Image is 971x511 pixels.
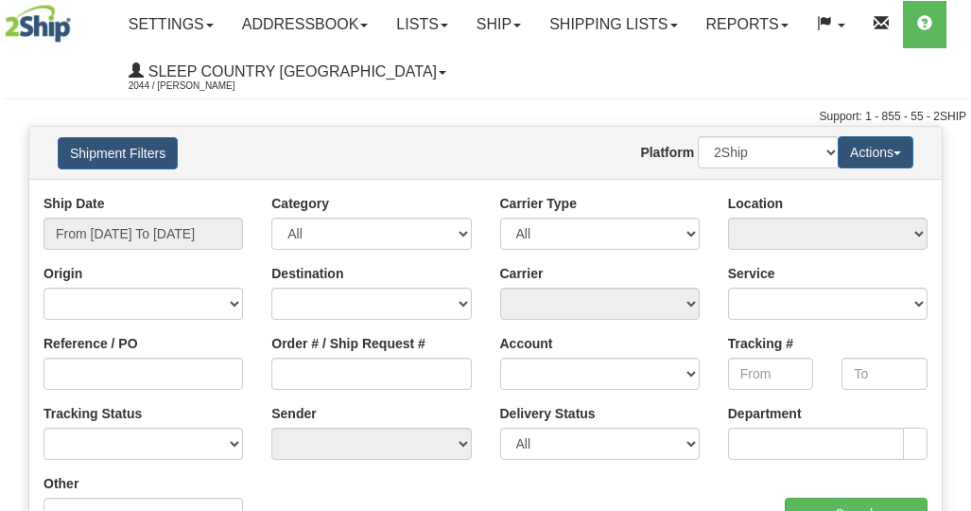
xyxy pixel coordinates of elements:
label: Category [271,194,329,213]
a: Lists [382,1,461,48]
label: Account [500,334,553,353]
a: Sleep Country [GEOGRAPHIC_DATA] 2044 / [PERSON_NAME] [114,48,460,96]
label: Platform [640,143,694,162]
a: Shipping lists [535,1,691,48]
input: From [728,358,814,390]
label: Carrier [500,264,544,283]
a: Reports [692,1,803,48]
button: Actions [838,136,913,168]
label: Reference / PO [43,334,138,353]
label: Delivery Status [500,404,596,423]
div: Support: 1 - 855 - 55 - 2SHIP [5,109,966,125]
button: Shipment Filters [58,137,178,169]
label: Location [728,194,783,213]
a: Settings [114,1,228,48]
a: Ship [462,1,535,48]
label: Origin [43,264,82,283]
label: Tracking Status [43,404,142,423]
img: logo2044.jpg [5,5,71,43]
label: Order # / Ship Request # [271,334,425,353]
span: 2044 / [PERSON_NAME] [129,77,270,96]
label: Destination [271,264,343,283]
label: Carrier Type [500,194,577,213]
label: Tracking # [728,334,793,353]
label: Service [728,264,775,283]
label: Ship Date [43,194,105,213]
label: Other [43,474,78,493]
label: Department [728,404,802,423]
span: Sleep Country [GEOGRAPHIC_DATA] [144,63,437,79]
input: To [841,358,928,390]
a: Addressbook [228,1,383,48]
label: Sender [271,404,316,423]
